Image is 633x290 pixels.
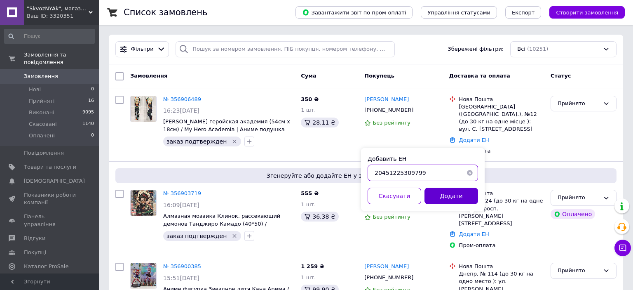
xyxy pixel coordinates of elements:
span: Управління статусами [427,9,490,16]
button: Управління статусами [421,6,497,19]
span: Замовлення [24,73,58,80]
div: 28.11 ₴ [301,118,338,127]
div: Післяплата [459,147,544,155]
a: [PERSON_NAME] [364,96,409,104]
button: Скасувати [368,188,421,204]
span: Фільтри [131,45,154,53]
img: Фото товару [131,96,156,122]
a: [PERSON_NAME] [364,263,409,271]
div: Нова Пошта [459,263,544,270]
img: Фото товару [131,190,156,216]
div: 36.38 ₴ [301,212,338,222]
div: Нова Пошта [459,190,544,197]
a: Фото товару [130,96,157,122]
span: Завантажити звіт по пром-оплаті [302,9,406,16]
span: Товари та послуги [24,163,76,171]
svg: Видалити мітку [231,233,238,239]
button: Експорт [505,6,542,19]
span: Скасовані [29,120,57,128]
span: Cума [301,73,316,79]
span: Прийняті [29,97,54,105]
a: Додати ЕН [459,231,489,237]
div: [GEOGRAPHIC_DATA] ([GEOGRAPHIC_DATA].), №12 (до 30 кг на одне місце ): вул. С. [STREET_ADDRESS] [459,103,544,133]
span: 1140 [82,120,94,128]
span: [DEMOGRAPHIC_DATA] [24,177,85,185]
span: Виконані [29,109,54,116]
img: Фото товару [131,263,156,289]
span: Відгуки [24,235,45,242]
span: (10251) [527,46,549,52]
span: Показники роботи компанії [24,191,76,206]
a: Фото товару [130,263,157,289]
div: Пром-оплата [459,242,544,249]
a: [PERSON_NAME] геройская академия (54см х 18см) / My Hero Academia | Аниме подушка [163,118,290,132]
span: Оплачені [29,132,55,139]
span: заказ подтвержден [166,138,227,145]
span: Доставка та оплата [449,73,510,79]
div: Ваш ID: 3320351 [27,12,99,20]
span: 16:23[DATE] [163,107,199,114]
span: 1 шт. [301,107,316,113]
span: 16 [88,97,94,105]
span: Статус [551,73,571,79]
h1: Список замовлень [124,7,207,17]
button: Створити замовлення [549,6,625,19]
a: Додати ЕН [459,137,489,143]
span: Каталог ProSale [24,263,68,270]
span: Покупці [24,249,46,256]
div: Луцьк, №24 (до 30 кг на одне місце): просп. [PERSON_NAME][STREET_ADDRESS] [459,197,544,227]
span: Згенеруйте або додайте ЕН у замовлення, щоб отримати оплату [119,172,613,180]
span: "SkvozNYAk", магазин аніме, манґи та коміксів [27,5,89,12]
a: № 356900385 [163,263,201,269]
div: Нова Пошта [459,96,544,103]
a: № 356906489 [163,96,201,102]
span: 1 шт. [301,274,316,281]
span: заказ подтвержден [166,233,227,239]
span: Панель управління [24,213,76,228]
span: 15:51[DATE] [163,275,199,281]
span: 0 [91,132,94,139]
span: Збережені фільтри: [448,45,504,53]
span: 350 ₴ [301,96,319,102]
div: Прийнято [558,99,600,108]
span: Повідомлення [24,149,64,157]
span: 0 [91,86,94,93]
button: Чат з покупцем [614,240,631,256]
a: Алмазная мозаика Клинок, рассекающий демонов Танджиро Камадо (40*50) / [PERSON_NAME] [163,213,280,234]
button: Додати [424,188,478,204]
span: 1 259 ₴ [301,263,324,269]
span: 555 ₴ [301,190,319,196]
div: Оплачено [551,209,595,219]
div: Прийнято [558,266,600,275]
span: Без рейтингу [373,120,410,126]
div: [PHONE_NUMBER] [363,272,415,283]
input: Пошук [4,29,95,44]
span: Без рейтингу [373,214,410,220]
label: Добавить ЕН [368,156,406,162]
svg: Видалити мітку [231,138,238,145]
span: Нові [29,86,41,93]
span: Замовлення та повідомлення [24,51,99,66]
a: № 356903719 [163,190,201,196]
span: Експорт [512,9,535,16]
div: [PHONE_NUMBER] [363,105,415,116]
a: Фото товару [130,190,157,216]
span: 9095 [82,109,94,116]
span: Покупець [364,73,394,79]
div: Прийнято [558,193,600,202]
span: Створити замовлення [556,9,618,16]
span: 16:09[DATE] [163,202,199,208]
a: Створити замовлення [541,9,625,15]
button: Очистить [462,165,478,181]
span: Всі [517,45,525,53]
span: Замовлення [130,73,167,79]
span: 1 шт. [301,201,316,207]
button: Завантажити звіт по пром-оплаті [295,6,413,19]
input: Пошук за номером замовлення, ПІБ покупця, номером телефону, Email, номером накладної [176,41,395,57]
